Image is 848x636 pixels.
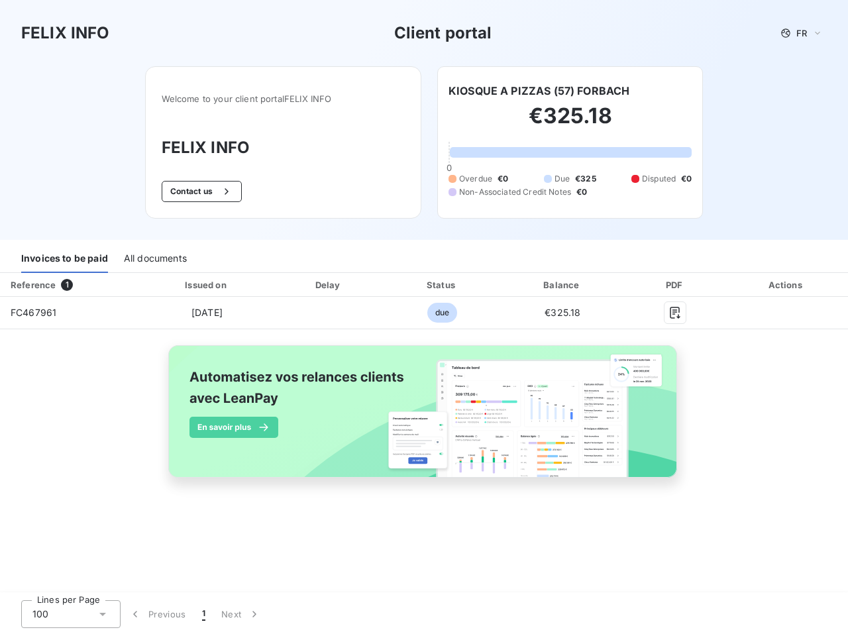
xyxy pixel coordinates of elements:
[394,21,492,45] h3: Client portal
[124,245,187,273] div: All documents
[459,173,492,185] span: Overdue
[498,173,508,185] span: €0
[61,279,73,291] span: 1
[156,337,692,500] img: banner
[194,600,213,628] button: 1
[32,608,48,621] span: 100
[143,278,271,291] div: Issued on
[555,173,570,185] span: Due
[213,600,269,628] button: Next
[21,21,110,45] h3: FELIX INFO
[449,83,629,99] h6: KIOSQUE A PIZZAS (57) FORBACH
[202,608,205,621] span: 1
[21,245,108,273] div: Invoices to be paid
[276,278,382,291] div: Delay
[121,600,194,628] button: Previous
[576,186,587,198] span: €0
[575,173,596,185] span: €325
[387,278,497,291] div: Status
[191,307,223,318] span: [DATE]
[162,93,405,104] span: Welcome to your client portal FELIX INFO
[459,186,571,198] span: Non-Associated Credit Notes
[796,28,807,38] span: FR
[11,307,56,318] span: FC467961
[162,181,242,202] button: Contact us
[447,162,452,173] span: 0
[545,307,580,318] span: €325.18
[681,173,692,185] span: €0
[642,173,676,185] span: Disputed
[449,103,692,142] h2: €325.18
[727,278,845,291] div: Actions
[628,278,722,291] div: PDF
[503,278,623,291] div: Balance
[162,136,405,160] h3: FELIX INFO
[11,280,56,290] div: Reference
[427,303,457,323] span: due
